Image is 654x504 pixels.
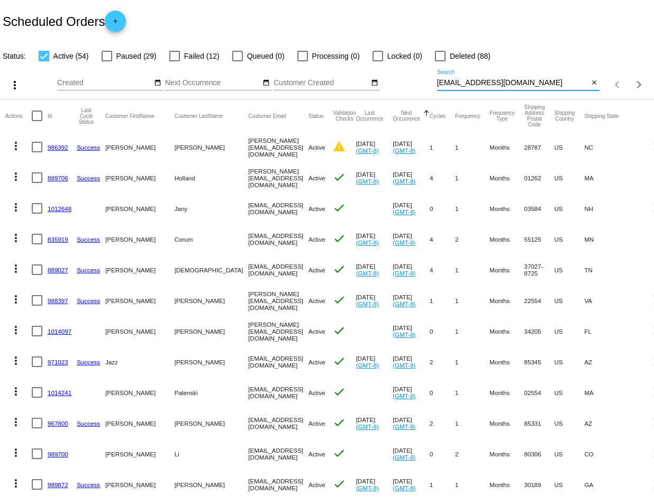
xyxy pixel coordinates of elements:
button: Change sorting for LastOccurrenceUtc [356,110,384,122]
mat-cell: [PERSON_NAME] [105,408,175,438]
a: Success [77,420,100,427]
mat-header-cell: Validation Checks [333,100,356,132]
mat-icon: more_vert [10,170,22,183]
mat-cell: [DATE] [393,408,430,438]
mat-icon: check [333,201,346,214]
mat-cell: Months [489,162,524,193]
mat-cell: 0 [430,438,455,469]
span: Active [308,297,325,304]
span: Active [308,175,325,181]
mat-cell: TN [584,254,653,285]
mat-cell: US [554,193,584,224]
mat-cell: Holland [175,162,249,193]
mat-cell: US [554,438,584,469]
mat-cell: [DATE] [393,377,430,408]
a: (GMT-8) [356,484,379,491]
mat-cell: AZ [584,408,653,438]
mat-cell: [PERSON_NAME] [105,285,175,316]
mat-cell: 1 [455,316,489,346]
a: (GMT-8) [393,208,415,215]
mat-cell: 1 [430,132,455,162]
mat-icon: more_vert [10,446,22,459]
button: Clear [588,78,599,89]
a: Success [77,359,100,365]
mat-cell: [PERSON_NAME] [105,224,175,254]
mat-icon: more_vert [10,354,22,367]
button: Change sorting for Cycles [430,113,446,119]
mat-cell: US [554,377,584,408]
mat-cell: US [554,285,584,316]
mat-cell: [PERSON_NAME][EMAIL_ADDRESS][DOMAIN_NAME] [248,162,308,193]
a: (GMT-8) [393,484,415,491]
mat-cell: GA [584,469,653,500]
span: Paused (29) [116,50,157,62]
mat-cell: 1 [455,408,489,438]
mat-cell: US [554,224,584,254]
mat-cell: [PERSON_NAME] [175,285,249,316]
button: Change sorting for ShippingPostcode [524,104,545,127]
mat-cell: 2 [430,408,455,438]
mat-cell: Months [489,132,524,162]
span: Processing (0) [312,50,360,62]
mat-cell: 0 [430,377,455,408]
mat-cell: 1 [455,377,489,408]
a: (GMT-8) [393,392,415,399]
span: Active [308,328,325,335]
a: (GMT-8) [356,239,379,246]
mat-cell: [DEMOGRAPHIC_DATA] [175,254,249,285]
a: 835919 [48,236,68,243]
mat-icon: more_vert [10,232,22,244]
mat-cell: 37027-8725 [524,254,555,285]
mat-cell: 02554 [524,377,555,408]
a: 1012648 [48,205,71,212]
mat-cell: [DATE] [393,132,430,162]
mat-cell: 1 [455,285,489,316]
span: Active [308,481,325,488]
mat-icon: more_vert [10,293,22,306]
mat-cell: MA [584,377,653,408]
mat-cell: 1 [455,346,489,377]
mat-cell: [DATE] [356,469,393,500]
mat-cell: Li [175,438,249,469]
mat-cell: Months [489,224,524,254]
mat-cell: [PERSON_NAME] [175,316,249,346]
mat-cell: Corum [175,224,249,254]
mat-cell: 4 [430,254,455,285]
a: 989700 [48,451,68,457]
mat-icon: more_vert [10,262,22,275]
mat-cell: [PERSON_NAME][EMAIL_ADDRESS][DOMAIN_NAME] [248,316,308,346]
mat-cell: 28787 [524,132,555,162]
span: Deleted (88) [450,50,490,62]
mat-cell: NH [584,193,653,224]
mat-icon: more_vert [10,416,22,428]
mat-icon: check [333,386,346,398]
mat-icon: more_vert [8,79,21,91]
mat-cell: [DATE] [356,162,393,193]
mat-cell: US [554,469,584,500]
mat-cell: [PERSON_NAME][EMAIL_ADDRESS][DOMAIN_NAME] [248,132,308,162]
button: Change sorting for NextOccurrenceUtc [393,110,420,122]
button: Change sorting for Frequency [455,113,480,119]
mat-cell: US [554,162,584,193]
a: (GMT-8) [393,300,415,307]
mat-cell: 1 [455,193,489,224]
span: Status: [3,52,26,60]
mat-cell: [DATE] [356,224,393,254]
a: Success [77,175,100,181]
mat-cell: [DATE] [356,285,393,316]
mat-cell: [PERSON_NAME][EMAIL_ADDRESS][DOMAIN_NAME] [248,285,308,316]
a: (GMT-8) [393,147,415,154]
mat-icon: more_vert [10,324,22,336]
mat-cell: Months [489,469,524,500]
mat-cell: 2 [455,438,489,469]
a: 986392 [48,144,68,151]
span: Active [308,451,325,457]
mat-cell: 01262 [524,162,555,193]
mat-cell: Months [489,193,524,224]
mat-icon: check [333,294,346,306]
input: Customer Created [274,79,369,87]
mat-cell: Months [489,285,524,316]
mat-cell: 1 [430,285,455,316]
mat-cell: Months [489,408,524,438]
mat-icon: add [109,17,122,30]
